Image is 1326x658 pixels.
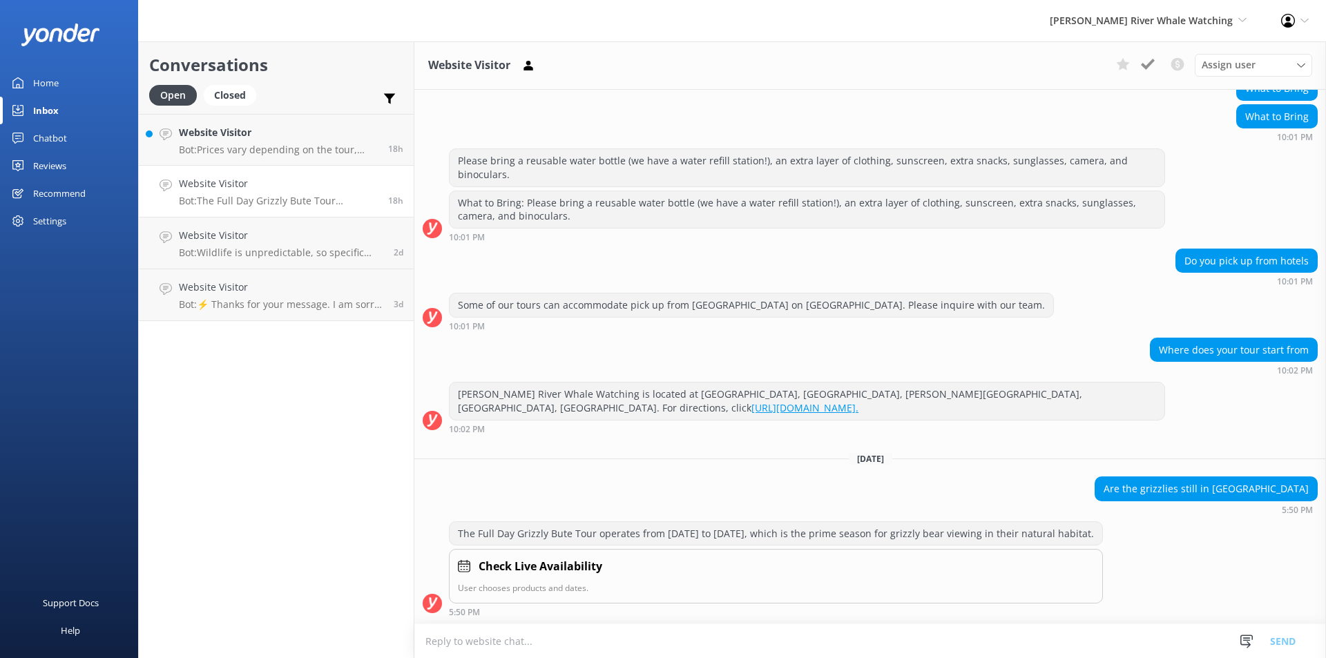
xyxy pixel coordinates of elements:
div: Home [33,69,59,97]
h4: Website Visitor [179,228,383,243]
div: The Full Day Grizzly Bute Tour operates from [DATE] to [DATE], which is the prime season for griz... [450,522,1102,545]
h4: Website Visitor [179,280,383,295]
div: Oct 05 2025 05:50pm (UTC -07:00) America/Tijuana [1095,505,1318,514]
img: yonder-white-logo.png [21,23,100,46]
div: Open [149,85,197,106]
h4: Check Live Availability [479,558,602,576]
div: Please bring a reusable water bottle (we have a water refill station!), an extra layer of clothin... [450,149,1164,186]
div: Where does your tour start from [1151,338,1317,362]
h3: Website Visitor [428,57,510,75]
span: [PERSON_NAME] River Whale Watching [1050,14,1233,27]
div: Assign User [1195,54,1312,76]
div: Oct 04 2025 10:02pm (UTC -07:00) America/Tijuana [1150,365,1318,375]
span: Assign user [1202,57,1256,72]
div: Oct 05 2025 05:50pm (UTC -07:00) America/Tijuana [449,607,1103,617]
span: Oct 05 2025 06:13pm (UTC -07:00) America/Tijuana [388,143,403,155]
a: [URL][DOMAIN_NAME]. [751,401,858,414]
span: [DATE] [849,453,892,465]
div: Oct 04 2025 10:01pm (UTC -07:00) America/Tijuana [449,232,1165,242]
div: Inbox [33,97,59,124]
p: Bot: The Full Day Grizzly Bute Tour operates from [DATE] to [DATE], which is the prime season for... [179,195,378,207]
div: What to Bring: Please bring a reusable water bottle (we have a water refill station!), an extra l... [450,191,1164,228]
div: [PERSON_NAME] River Whale Watching is located at [GEOGRAPHIC_DATA], [GEOGRAPHIC_DATA], [PERSON_NA... [450,383,1164,419]
p: User chooses products and dates. [458,581,1094,594]
div: Reviews [33,152,66,180]
div: What to Bring [1237,105,1317,128]
div: Help [61,617,80,644]
p: Bot: ⚡ Thanks for your message. I am sorry I don't have that answer for you. You're welcome to ke... [179,298,383,311]
div: Support Docs [43,589,99,617]
a: Closed [204,87,263,102]
p: Bot: Prices vary depending on the tour, season, group size, and fare type. For the most up-to-dat... [179,144,378,156]
div: Settings [33,207,66,235]
a: Open [149,87,204,102]
h4: Website Visitor [179,176,378,191]
strong: 10:02 PM [1277,367,1313,375]
div: Do you pick up from hotels [1176,249,1317,273]
p: Bot: Wildlife is unpredictable, so specific sightings, including grizzlies, are not guaranteed. T... [179,246,383,259]
span: Oct 03 2025 02:49pm (UTC -07:00) America/Tijuana [394,246,403,258]
strong: 5:50 PM [449,608,480,617]
div: Oct 04 2025 10:02pm (UTC -07:00) America/Tijuana [449,424,1165,434]
div: Recommend [33,180,86,207]
span: Oct 03 2025 03:38am (UTC -07:00) America/Tijuana [394,298,403,310]
strong: 10:01 PM [449,233,485,242]
div: Some of our tours can accommodate pick up from [GEOGRAPHIC_DATA] on [GEOGRAPHIC_DATA]. Please inq... [450,293,1053,317]
strong: 10:01 PM [1277,278,1313,286]
a: Website VisitorBot:Wildlife is unpredictable, so specific sightings, including grizzlies, are not... [139,217,414,269]
a: Website VisitorBot:Prices vary depending on the tour, season, group size, and fare type. For the ... [139,114,414,166]
div: Chatbot [33,124,67,152]
strong: 10:01 PM [1277,133,1313,142]
div: Oct 04 2025 10:01pm (UTC -07:00) America/Tijuana [449,321,1054,331]
span: Oct 05 2025 05:50pm (UTC -07:00) America/Tijuana [388,195,403,206]
strong: 5:50 PM [1282,506,1313,514]
div: Oct 04 2025 10:01pm (UTC -07:00) America/Tijuana [1236,132,1318,142]
a: Website VisitorBot:⚡ Thanks for your message. I am sorry I don't have that answer for you. You're... [139,269,414,321]
div: Oct 04 2025 10:01pm (UTC -07:00) America/Tijuana [1175,276,1318,286]
strong: 10:02 PM [449,425,485,434]
strong: 10:01 PM [449,322,485,331]
div: Closed [204,85,256,106]
div: Are the grizzlies still in [GEOGRAPHIC_DATA] [1095,477,1317,501]
h4: Website Visitor [179,125,378,140]
a: Website VisitorBot:The Full Day Grizzly Bute Tour operates from [DATE] to [DATE], which is the pr... [139,166,414,217]
h2: Conversations [149,52,403,78]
